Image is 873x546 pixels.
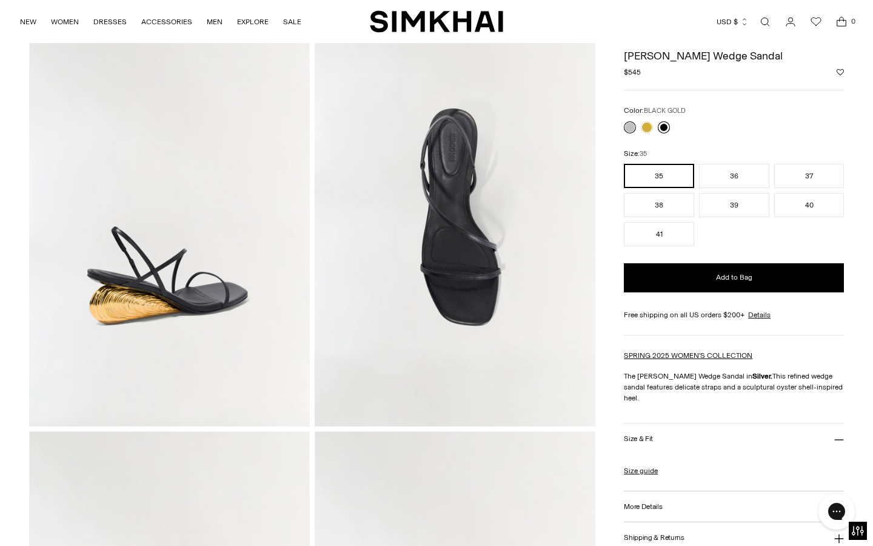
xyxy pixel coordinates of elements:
[624,193,694,217] button: 38
[624,491,844,522] button: More Details
[748,309,771,320] a: Details
[20,8,36,35] a: NEW
[141,8,192,35] a: ACCESSORIES
[624,67,641,78] span: $545
[624,534,684,542] h3: Shipping & Returns
[10,500,122,536] iframe: Sign Up via Text for Offers
[624,423,844,454] button: Size & Fit
[370,10,503,33] a: SIMKHAI
[29,5,310,426] img: Bridget Shell Wedge Sandal
[624,351,752,360] a: SPRING 2025 WOMEN'S COLLECTION
[624,435,653,443] h3: Size & Fit
[624,371,844,403] p: The [PERSON_NAME] Wedge Sandal in This refined wedge sandal features delicate straps and a sculpt...
[237,8,269,35] a: EXPLORE
[283,8,301,35] a: SALE
[624,105,686,116] label: Color:
[624,465,658,476] a: Size guide
[699,193,769,217] button: 39
[717,8,749,35] button: USD $
[624,309,844,320] div: Free shipping on all US orders $200+
[640,150,647,158] span: 35
[315,5,595,426] img: Bridget Shell Wedge Sandal
[624,164,694,188] button: 35
[644,107,686,115] span: BLACK GOLD
[812,489,861,534] iframe: Gorgias live chat messenger
[774,193,845,217] button: 40
[93,8,127,35] a: DRESSES
[778,10,803,34] a: Go to the account page
[829,10,854,34] a: Open cart modal
[699,164,769,188] button: 36
[774,164,845,188] button: 37
[624,50,844,61] h1: [PERSON_NAME] Wedge Sandal
[624,148,647,160] label: Size:
[716,272,752,283] span: Add to Bag
[752,372,772,380] strong: Silver.
[51,8,79,35] a: WOMEN
[624,502,662,510] h3: More Details
[837,69,844,76] button: Add to Wishlist
[848,16,858,27] span: 0
[624,263,844,292] button: Add to Bag
[804,10,828,34] a: Wishlist
[624,222,694,246] button: 41
[207,8,222,35] a: MEN
[753,10,777,34] a: Open search modal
